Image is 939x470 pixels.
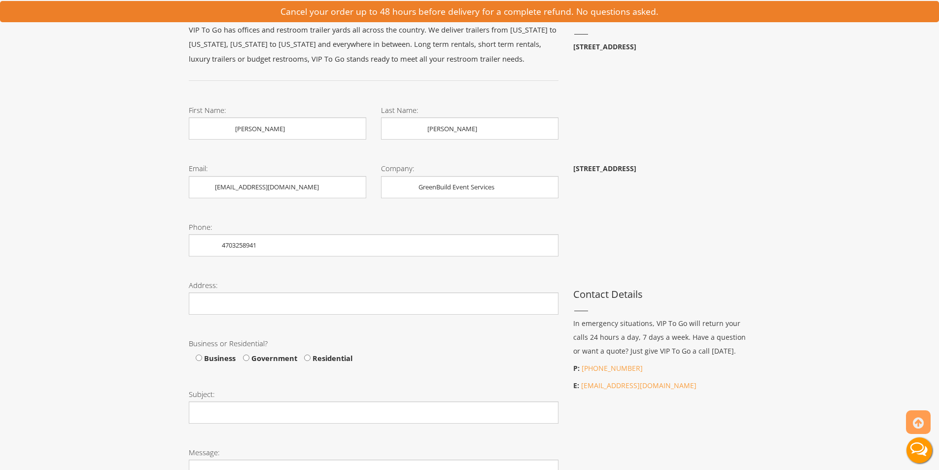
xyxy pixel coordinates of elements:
[573,381,579,390] b: E:
[573,164,636,173] b: [STREET_ADDRESS]
[249,353,297,363] span: Government
[573,12,751,23] h3: Address
[581,381,696,390] a: [EMAIL_ADDRESS][DOMAIN_NAME]
[189,23,558,66] p: VIP To Go has offices and restroom trailer yards all across the country. We deliver trailers from...
[573,42,636,51] b: [STREET_ADDRESS]
[202,353,236,363] span: Business
[311,353,352,363] span: Residential
[573,317,751,358] p: In emergency situations, VIP To Go will return your calls 24 hours a day, 7 days a week. Have a q...
[900,431,939,470] button: Live Chat
[582,363,643,373] a: [PHONE_NUMBER]
[573,363,580,373] b: P:
[573,289,751,300] h3: Contact Details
